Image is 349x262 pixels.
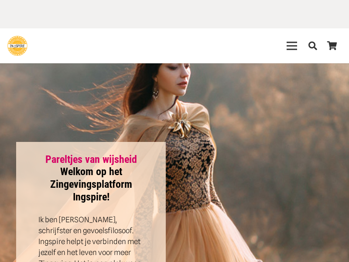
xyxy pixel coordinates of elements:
[45,153,137,203] strong: Welkom op het Zingevingsplatform Ingspire!
[303,35,322,56] a: Zoeken
[322,28,342,63] a: Winkelwagen
[45,153,137,165] a: Pareltjes van wijsheid
[281,35,303,57] a: Menu
[7,36,27,56] a: Ingspire - het zingevingsplatform met de mooiste spreuken en gouden inzichten over het leven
